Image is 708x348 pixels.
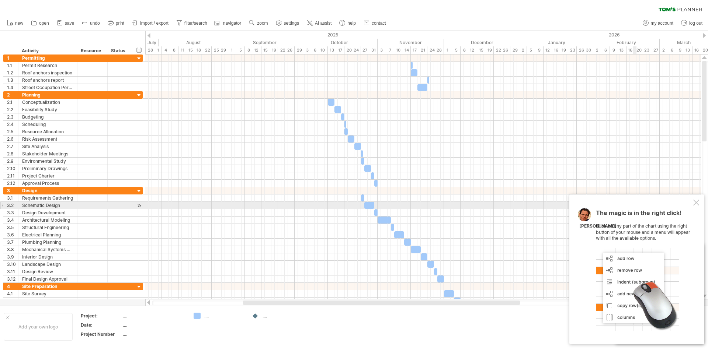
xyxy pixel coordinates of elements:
[676,46,693,54] div: 9 - 13
[560,46,577,54] div: 19 - 23
[22,253,73,260] div: Interior Design
[22,77,73,84] div: Roof anchors report
[311,46,328,54] div: 6 - 10
[7,202,18,209] div: 3.2
[679,18,705,28] a: log out
[22,275,73,282] div: Final Design Approval
[22,113,73,120] div: Budgeting
[81,331,121,337] div: Project Number
[7,150,18,157] div: 2.8
[257,21,268,26] span: zoom
[7,275,18,282] div: 3.12
[394,46,411,54] div: 10 - 14
[596,210,692,331] div: Click on any part of the chart using the right button of your mouse and a menu will appear with a...
[22,106,73,113] div: Feasibility Study
[65,21,74,26] span: save
[22,84,73,91] div: Street Occupation Permit Permit Application
[111,47,127,55] div: Status
[427,46,444,54] div: 24-28
[5,18,25,28] a: new
[22,69,73,76] div: Roof anchors inspection
[7,194,18,201] div: 3.1
[411,46,427,54] div: 17 - 21
[7,143,18,150] div: 2.7
[228,46,245,54] div: 1 - 5
[123,331,185,337] div: ....
[22,283,73,290] div: Site Preparation
[140,21,169,26] span: import / export
[444,46,461,54] div: 1 - 5
[223,21,241,26] span: navigator
[7,158,18,165] div: 2.9
[247,18,270,28] a: zoom
[344,46,361,54] div: 20-24
[22,158,73,165] div: Environmental Study
[593,39,660,46] div: February 2026
[55,18,76,28] a: save
[22,202,73,209] div: Schematic Design
[204,313,244,319] div: ....
[263,313,303,319] div: ....
[284,21,299,26] span: settings
[315,21,332,26] span: AI assist
[7,298,18,305] div: 4.2
[378,39,444,46] div: November 2025
[162,46,178,54] div: 4 - 8
[22,194,73,201] div: Requirements Gathering
[610,46,627,54] div: 9 - 13
[362,18,388,28] a: contact
[7,231,18,238] div: 3.6
[7,224,18,231] div: 3.5
[22,136,73,143] div: Risk Assessment
[444,39,520,46] div: December 2025
[22,209,73,216] div: Design Development
[641,18,676,28] a: my account
[7,268,18,275] div: 3.11
[295,46,311,54] div: 29 - 3
[494,46,510,54] div: 22-26
[7,172,18,179] div: 2.11
[174,18,209,28] a: filter/search
[81,47,103,55] div: Resource
[22,231,73,238] div: Electrical Planning
[7,91,18,98] div: 2
[527,46,544,54] div: 5 - 9
[22,217,73,224] div: Architectural Modeling
[7,55,18,61] div: 1
[7,165,18,172] div: 2.10
[643,46,660,54] div: 23 - 27
[593,46,610,54] div: 2 - 6
[7,217,18,224] div: 3.4
[22,224,73,231] div: Structural Engineering
[328,46,344,54] div: 13 - 17
[596,209,681,220] span: The magic is in the right click!
[7,69,18,76] div: 1.2
[305,18,334,28] a: AI assist
[130,18,171,28] a: import / export
[4,313,73,341] div: Add your own logo
[7,283,18,290] div: 4
[577,46,593,54] div: 26-30
[22,180,73,187] div: Approval Process
[378,46,394,54] div: 3 - 7
[7,239,18,246] div: 3.7
[337,18,358,28] a: help
[477,46,494,54] div: 15 - 19
[39,21,49,26] span: open
[90,21,100,26] span: undo
[22,239,73,246] div: Plumbing Planning
[361,46,378,54] div: 27 - 31
[22,172,73,179] div: Project Charter
[29,18,51,28] a: open
[15,21,23,26] span: new
[123,313,185,319] div: ....
[520,39,593,46] div: January 2026
[213,18,243,28] a: navigator
[116,21,124,26] span: print
[22,121,73,128] div: Scheduling
[22,261,73,268] div: Landscape Design
[159,39,228,46] div: August 2025
[22,298,73,305] div: Soil Testing
[7,209,18,216] div: 3.3
[22,290,73,297] div: Site Survey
